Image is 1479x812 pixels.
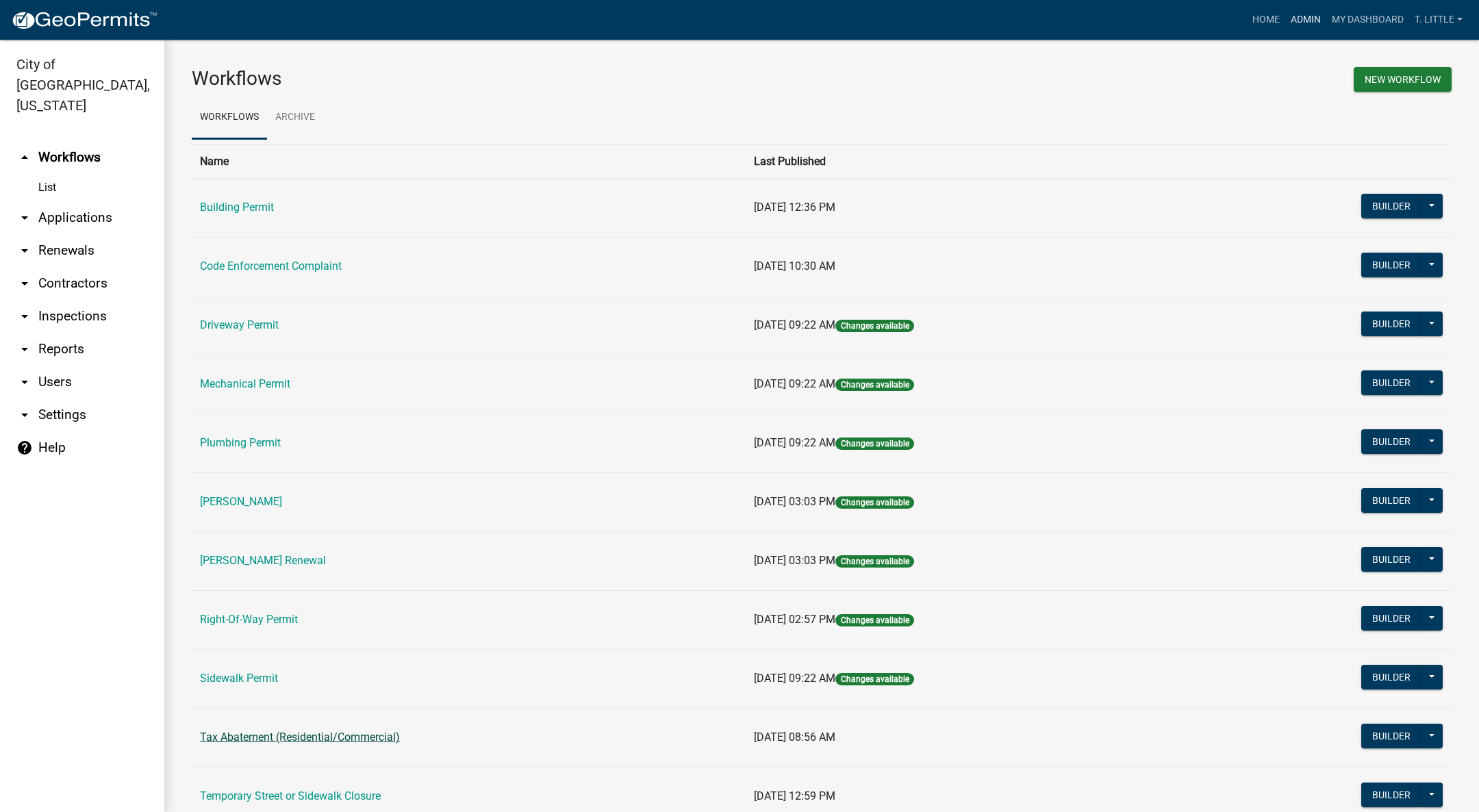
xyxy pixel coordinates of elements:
a: Plumbing Permit [200,436,281,449]
a: T. Little [1409,7,1468,33]
a: Tax Abatement (Residential/Commercial) [200,731,400,744]
span: Changes available [835,496,913,509]
a: Mechanical Permit [200,377,290,390]
button: Builder [1361,253,1421,277]
a: Home [1247,7,1285,33]
button: New Workflow [1354,67,1452,92]
i: arrow_drop_down [16,407,33,423]
span: Changes available [835,320,913,332]
a: Driveway Permit [200,318,279,331]
a: [PERSON_NAME] Renewal [200,554,326,567]
a: Right-Of-Way Permit [200,613,298,626]
i: arrow_drop_down [16,275,33,292]
span: [DATE] 03:03 PM [754,495,835,508]
i: arrow_drop_down [16,341,33,357]
i: arrow_drop_up [16,149,33,166]
button: Builder [1361,429,1421,454]
a: My Dashboard [1326,7,1409,33]
span: [DATE] 03:03 PM [754,554,835,567]
a: Archive [267,96,323,140]
button: Builder [1361,488,1421,513]
button: Builder [1361,606,1421,631]
span: Changes available [835,379,913,391]
i: help [16,440,33,456]
span: Changes available [835,614,913,626]
i: arrow_drop_down [16,374,33,390]
a: Building Permit [200,201,274,214]
a: Code Enforcement Complaint [200,259,342,272]
th: Name [192,144,746,178]
span: [DATE] 12:59 PM [754,789,835,802]
span: Changes available [835,555,913,568]
h3: Workflows [192,67,811,90]
i: arrow_drop_down [16,308,33,325]
span: [DATE] 08:56 AM [754,731,835,744]
a: Admin [1285,7,1326,33]
span: Changes available [835,437,913,450]
span: [DATE] 09:22 AM [754,377,835,390]
a: Sidewalk Permit [200,672,278,685]
button: Builder [1361,724,1421,748]
button: Builder [1361,312,1421,336]
span: [DATE] 12:36 PM [754,201,835,214]
button: Builder [1361,370,1421,395]
button: Builder [1361,665,1421,689]
span: [DATE] 09:22 AM [754,318,835,331]
span: [DATE] 02:57 PM [754,613,835,626]
a: [PERSON_NAME] [200,495,282,508]
a: Temporary Street or Sidewalk Closure [200,789,381,802]
button: Builder [1361,783,1421,807]
span: [DATE] 09:22 AM [754,436,835,449]
button: Builder [1361,547,1421,572]
span: [DATE] 10:30 AM [754,259,835,272]
button: Builder [1361,194,1421,218]
a: Workflows [192,96,267,140]
i: arrow_drop_down [16,210,33,226]
i: arrow_drop_down [16,242,33,259]
th: Last Published [746,144,1197,178]
span: [DATE] 09:22 AM [754,672,835,685]
span: Changes available [835,673,913,685]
